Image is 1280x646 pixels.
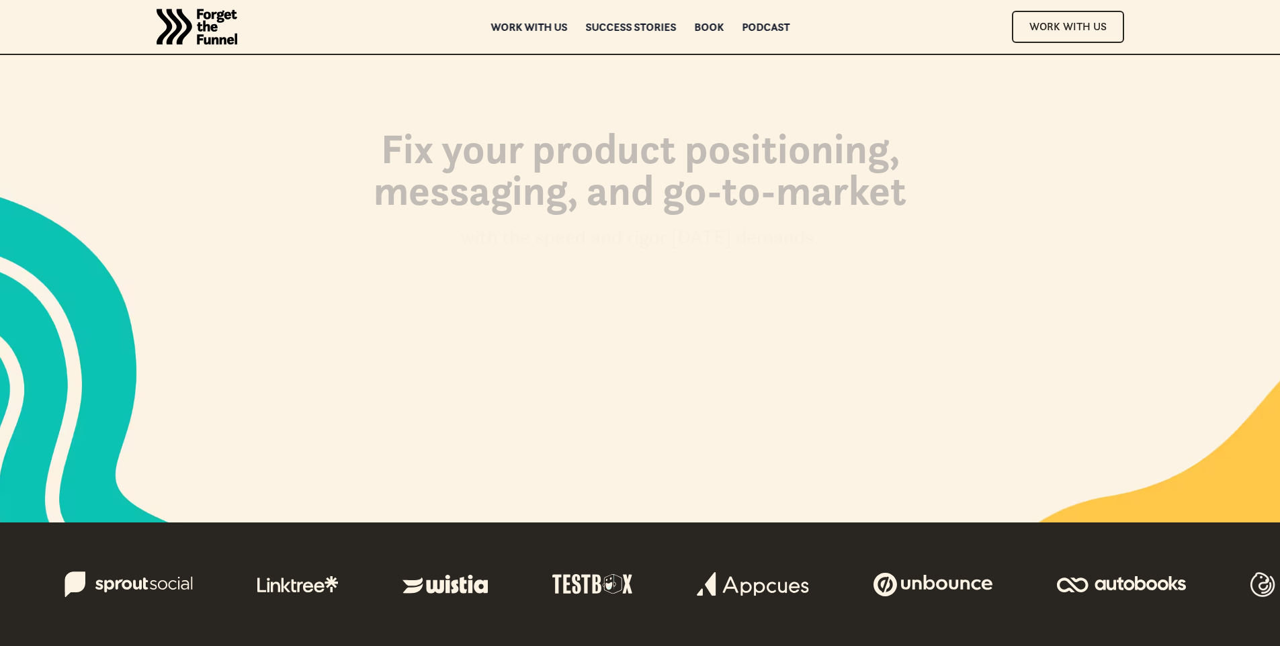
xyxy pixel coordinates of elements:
a: Success Stories [585,22,676,32]
a: Work With Us [1012,11,1124,42]
a: Podcast [742,22,790,32]
h1: Fix your product positioning, messaging, and go-to-market [278,127,1003,224]
a: Work with us [490,22,567,32]
div: with the speed and rigor [DATE] demands. [460,224,820,251]
a: Book [694,22,724,32]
